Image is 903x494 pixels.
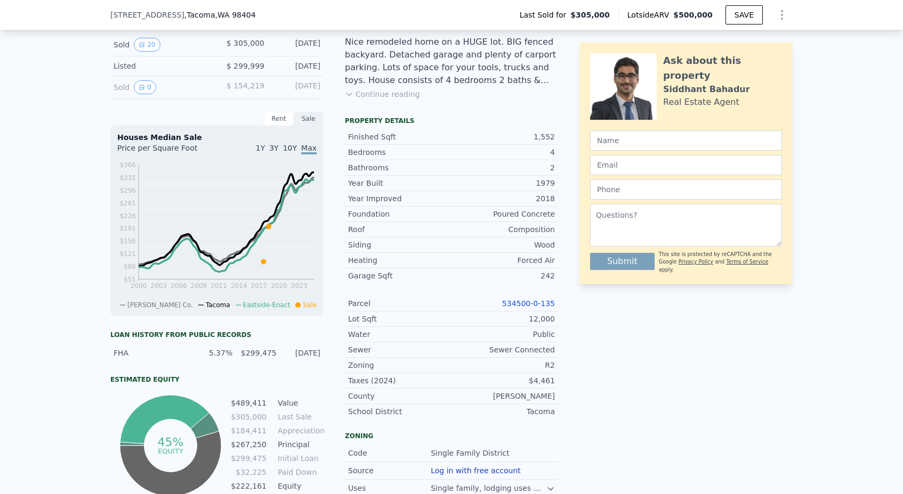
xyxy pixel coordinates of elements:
td: Initial Loan [276,452,324,464]
div: R2 [451,360,555,370]
div: Single Family District [431,448,511,458]
button: View historical data [134,38,160,52]
span: [PERSON_NAME] Co. [127,301,193,309]
div: 2 [451,162,555,173]
a: 534500-0-135 [502,299,555,308]
div: Sewer Connected [451,344,555,355]
div: [DATE] [273,38,320,52]
tspan: 2017 [251,282,268,290]
div: Lot Sqft [348,314,451,324]
div: Bathrooms [348,162,451,173]
div: 5.37% [195,348,232,358]
div: Wood [451,240,555,250]
div: Forced Air [451,255,555,266]
span: [STREET_ADDRESS] [110,10,184,20]
td: Last Sale [276,411,324,423]
div: Siddhant Bahadur [663,83,750,96]
div: Uses [348,483,431,493]
button: Continue reading [345,89,420,100]
td: Paid Down [276,466,324,478]
div: Listed [114,61,208,71]
td: Value [276,397,324,409]
button: SAVE [725,5,763,24]
div: [DATE] [273,61,320,71]
a: Terms of Service [726,259,768,265]
div: Poured Concrete [451,209,555,219]
div: [DATE] [283,348,320,358]
div: Water [348,329,451,340]
div: Siding [348,240,451,250]
button: Submit [590,253,655,270]
div: 1,552 [451,131,555,142]
tspan: 2008 [191,282,207,290]
div: Single family, lodging uses with one guest room. [431,483,546,493]
div: Year Built [348,178,451,188]
input: Email [590,155,782,175]
tspan: $296 [119,187,136,194]
button: View historical data [134,80,156,94]
tspan: 2000 [131,282,147,290]
div: Property details [345,117,558,125]
tspan: $156 [119,237,136,245]
button: Show Options [771,4,793,26]
td: Equity [276,480,324,492]
span: $500,000 [673,11,713,19]
div: Ask about this property [663,53,782,83]
tspan: $51 [124,276,136,283]
span: , Tacoma [184,10,256,20]
div: [DATE] [273,80,320,94]
div: Estimated Equity [110,375,324,384]
span: Max [301,144,317,154]
input: Phone [590,179,782,200]
span: Lotside ARV [627,10,673,20]
span: $ 305,000 [227,39,264,47]
div: Real Estate Agent [663,96,739,109]
div: Garage Sqft [348,270,451,281]
tspan: $86 [124,263,136,270]
div: Houses Median Sale [117,132,317,143]
tspan: equity [158,447,183,455]
div: $4,461 [451,375,555,386]
div: Source [348,465,431,476]
tspan: $331 [119,174,136,182]
td: $489,411 [230,397,267,409]
span: , WA 98404 [215,11,256,19]
div: 2018 [451,193,555,204]
div: 12,000 [451,314,555,324]
span: $ 154,219 [227,81,264,90]
span: Eastside-Enact [243,301,291,309]
span: Sale [303,301,317,309]
button: Log in with free account [431,466,521,475]
span: Last Sold for [520,10,571,20]
span: Tacoma [206,301,230,309]
div: Sewer [348,344,451,355]
div: Rent [264,112,294,126]
td: $299,475 [230,452,267,464]
span: 1Y [256,144,265,152]
div: Heating [348,255,451,266]
span: $305,000 [570,10,610,20]
span: 10Y [283,144,297,152]
div: [PERSON_NAME] [451,391,555,401]
td: $222,161 [230,480,267,492]
div: School District [348,406,451,417]
tspan: $191 [119,225,136,232]
div: Sold [114,80,208,94]
tspan: 2023 [291,282,308,290]
div: Price per Square Foot [117,143,217,160]
tspan: 2006 [171,282,187,290]
div: Year Improved [348,193,451,204]
td: $184,411 [230,425,267,437]
div: Code [348,448,431,458]
div: $299,475 [239,348,276,358]
div: Zoning [345,432,558,440]
span: $ 299,999 [227,62,264,70]
div: 1979 [451,178,555,188]
div: Roof [348,224,451,235]
div: County [348,391,451,401]
div: Zoning [348,360,451,370]
tspan: $261 [119,200,136,207]
input: Name [590,130,782,151]
div: Bedrooms [348,147,451,158]
div: Composition [451,224,555,235]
